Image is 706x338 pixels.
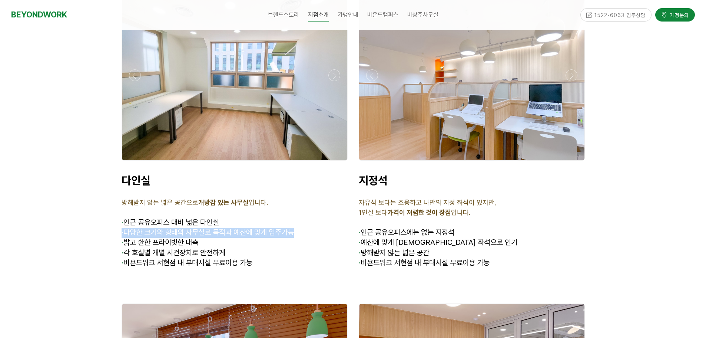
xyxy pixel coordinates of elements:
[122,174,150,187] strong: 다인실
[367,11,398,18] span: 비욘드캠퍼스
[122,238,198,247] span: 밝고 환한 프라이빗한 내측
[122,248,225,257] span: 각 호실별 개별 시건장치로 안전하게
[122,228,123,237] strong: ·
[361,228,454,237] span: 인근 공유오피스에는 없는 지정석
[338,11,358,18] span: 가맹안내
[268,11,299,18] span: 브랜드스토리
[122,248,123,257] strong: ·
[403,6,443,24] a: 비상주사무실
[333,6,363,24] a: 가맹안내
[198,198,249,206] strong: 개방감 있는 사무실
[359,238,517,247] span: 예산에 맞게 [DEMOGRAPHIC_DATA] 좌석으로 인기
[359,248,361,257] strong: ·
[308,9,329,22] span: 지점소개
[11,8,67,22] a: BEYONDWORK
[359,174,388,187] span: 지정석
[123,218,219,227] span: 인근 공유오피스 대비 넓은 다인실
[122,238,123,247] strong: ·
[263,6,304,24] a: 브랜드스토리
[122,258,123,267] strong: ·
[359,228,361,237] span: ·
[667,10,689,18] span: 가맹문의
[359,258,361,267] strong: ·
[122,228,294,237] span: 다양한 크기와 형태의 사무실로 목적과 예산에 맞게 입주가능
[359,248,429,257] span: 방해받지 않는 넓은 공간
[407,11,438,18] span: 비상주사무실
[304,6,333,24] a: 지점소개
[122,198,268,206] span: 방해받지 않는 넓은 공간으로 입니다.
[387,209,451,216] strong: 가격이 저렴한 것이 장점
[359,198,496,206] span: 자유석 보다는 조용하고 나만의 지정 좌석이 있지만,
[655,7,695,20] a: 가맹문의
[122,218,123,227] span: ·
[122,258,252,267] span: 비욘드워크 서현점 내 부대시설 무료이용 가능
[363,6,403,24] a: 비욘드캠퍼스
[359,258,490,267] span: 비욘드워크 서현점 내 부대시설 무료이용 가능
[359,209,470,216] span: 1인실 보다 입니다.
[359,238,361,247] strong: ·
